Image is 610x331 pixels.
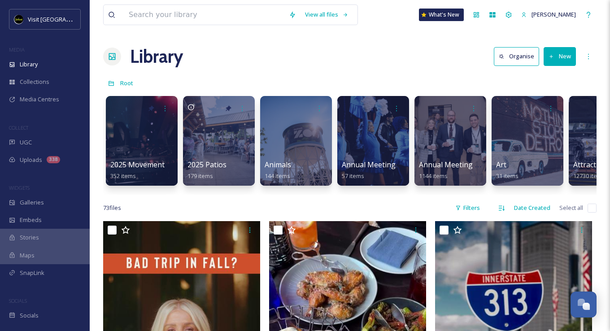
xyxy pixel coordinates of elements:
[28,15,97,23] span: Visit [GEOGRAPHIC_DATA]
[559,204,583,212] span: Select all
[187,160,227,170] span: 2025 Patios
[9,184,30,191] span: WIDGETS
[47,156,60,163] div: 338
[110,172,136,180] span: 352 items
[496,172,518,180] span: 31 items
[187,172,213,180] span: 179 items
[9,297,27,304] span: SOCIALS
[103,204,121,212] span: 73 file s
[265,172,290,180] span: 144 items
[20,198,44,207] span: Galleries
[20,78,49,86] span: Collections
[20,311,39,320] span: Socials
[20,233,39,242] span: Stories
[9,46,25,53] span: MEDIA
[573,172,605,180] span: 12730 items
[342,161,396,180] a: Annual Meeting57 items
[20,95,59,104] span: Media Centres
[120,79,133,87] span: Root
[510,199,555,217] div: Date Created
[124,5,284,25] input: Search your library
[419,9,464,21] a: What's New
[20,60,38,69] span: Library
[130,43,183,70] a: Library
[342,172,364,180] span: 57 items
[20,138,32,147] span: UGC
[301,6,353,23] a: View all files
[532,10,576,18] span: [PERSON_NAME]
[496,161,518,180] a: Art31 items
[20,216,42,224] span: Embeds
[20,269,44,277] span: SnapLink
[496,160,506,170] span: Art
[494,47,539,65] button: Organise
[544,47,576,65] button: New
[20,156,42,164] span: Uploads
[265,161,291,180] a: Animals144 items
[120,78,133,88] a: Root
[451,199,484,217] div: Filters
[517,6,580,23] a: [PERSON_NAME]
[187,161,227,180] a: 2025 Patios179 items
[265,160,291,170] span: Animals
[110,161,165,180] a: 2025 Movement352 items
[419,161,500,180] a: Annual Meeting (Eblast)1144 items
[9,124,28,131] span: COLLECT
[110,160,165,170] span: 2025 Movement
[14,15,23,24] img: VISIT%20DETROIT%20LOGO%20-%20BLACK%20BACKGROUND.png
[419,160,500,170] span: Annual Meeting (Eblast)
[419,172,448,180] span: 1144 items
[20,251,35,260] span: Maps
[342,160,396,170] span: Annual Meeting
[571,292,597,318] button: Open Chat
